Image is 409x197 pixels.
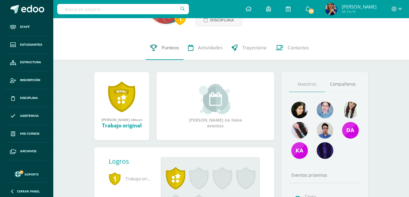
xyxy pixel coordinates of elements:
span: Mi Perfil [342,9,377,14]
img: 57a22e3baad8e3e20f6388c0a987e578.png [291,142,308,159]
a: Reportes [5,160,48,178]
span: Actividades [198,44,223,51]
img: 023cb5cc053389f6ba88328a33af1495.png [291,102,308,118]
div: [PERSON_NAME] no tiene eventos [185,84,246,129]
img: 102b129a5a65fe9b96838ebdb134a827.png [342,102,359,118]
span: Trayectoria [242,44,266,51]
div: Eventos próximos [289,172,361,178]
a: Estudiantes [5,36,48,54]
img: e5764cbc139c5ab3638b7b9fbcd78c28.png [317,142,333,159]
span: Reportes [20,167,37,172]
a: Soporte [7,170,46,178]
a: Archivos [5,143,48,160]
a: Mis cursos [5,125,48,143]
a: Contactos [271,36,313,60]
div: Trabajo original [100,122,143,129]
span: Staff [20,25,30,29]
span: [PERSON_NAME] [342,4,377,10]
img: 7c77fd53c8e629aab417004af647256c.png [342,122,359,139]
span: Estructura [20,60,41,65]
div: [PERSON_NAME] obtuvo [100,117,143,122]
a: Inscripción [5,71,48,89]
img: event_small.png [199,84,232,114]
span: Disciplina [20,96,38,100]
span: Contactos [288,44,309,51]
span: Punteos [162,44,179,51]
a: Punteos [146,36,183,60]
span: 22 [308,8,315,15]
img: 3b19b24bf65429e0bae9bc5e391358da.png [317,102,333,118]
img: 2dffed587003e0fc8d85a787cd9a4a0a.png [317,122,333,139]
span: Estudiantes [20,42,42,47]
a: Disciplina [196,14,242,26]
a: Staff [5,18,48,36]
span: Asistencia [20,113,39,118]
span: Soporte [25,172,39,176]
span: Archivos [20,149,36,154]
span: Trabajo original [109,170,151,187]
a: Compañeros [325,77,361,92]
div: Logros [109,157,156,166]
div: 1 [174,11,186,25]
a: Disciplina [5,89,48,107]
img: 3445c6c11b23aa7bd0f7f044cfc67341.png [325,3,337,15]
a: Maestros [289,77,325,92]
span: Mis cursos [20,131,39,136]
span: 1 [109,172,121,186]
span: Disciplina [210,15,234,26]
img: 18063a1d57e86cae316d13b62bda9887.png [291,122,308,139]
a: Estructura [5,54,48,72]
a: Trayectoria [227,36,271,60]
span: Cerrar panel [17,189,40,193]
a: Asistencia [5,107,48,125]
span: Inscripción [20,78,40,83]
input: Busca un usuario... [57,4,189,14]
a: Actividades [183,36,227,60]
